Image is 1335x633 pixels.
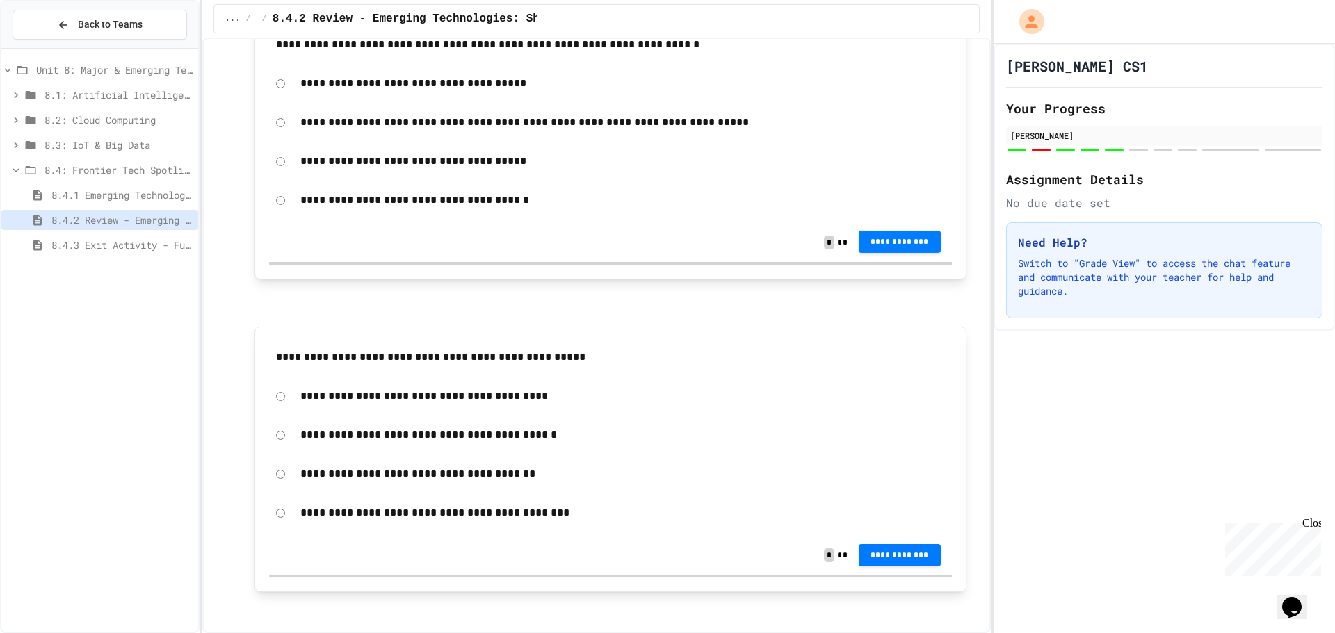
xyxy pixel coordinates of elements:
div: No due date set [1006,195,1322,211]
iframe: chat widget [1277,577,1321,619]
div: [PERSON_NAME] [1010,129,1318,142]
span: 8.4.3 Exit Activity - Future Tech Challenge [51,238,193,252]
h3: Need Help? [1018,234,1311,251]
div: My Account [1005,6,1048,38]
span: / [245,13,250,24]
span: 8.4.2 Review - Emerging Technologies: Shaping Our Digital Future [51,213,193,227]
p: Switch to "Grade View" to access the chat feature and communicate with your teacher for help and ... [1018,256,1311,298]
span: ... [225,13,241,24]
span: / [262,13,267,24]
span: 8.3: IoT & Big Data [44,138,193,152]
h1: [PERSON_NAME] CS1 [1006,56,1148,76]
h2: Your Progress [1006,99,1322,118]
span: Back to Teams [78,17,143,32]
h2: Assignment Details [1006,170,1322,189]
span: 8.1: Artificial Intelligence Basics [44,88,193,102]
span: 8.4.2 Review - Emerging Technologies: Shaping Our Digital Future [273,10,700,27]
span: 8.2: Cloud Computing [44,113,193,127]
span: 8.4.1 Emerging Technologies: Shaping Our Digital Future [51,188,193,202]
div: Chat with us now!Close [6,6,96,88]
span: Unit 8: Major & Emerging Technologies [36,63,193,77]
iframe: chat widget [1220,517,1321,576]
span: 8.4: Frontier Tech Spotlight [44,163,193,177]
button: Back to Teams [13,10,187,40]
